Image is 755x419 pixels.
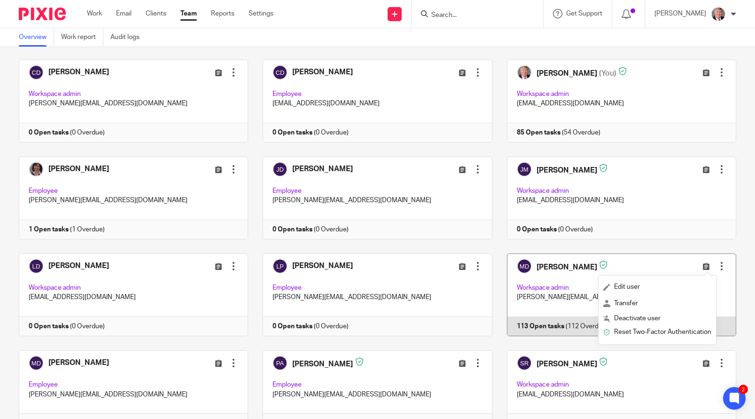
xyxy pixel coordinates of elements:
span: Transfer [614,300,638,307]
a: Edit user [603,280,711,294]
a: Work report [61,28,103,47]
span: Reset Two-Factor Authentication [614,329,711,335]
a: Audit logs [110,28,147,47]
a: Reset Two-Factor Authentication [603,325,711,340]
a: Transfer [603,297,711,311]
button: Deactivate user [603,313,711,325]
a: Work [87,9,102,18]
span: Get Support [566,10,602,17]
input: Search [430,11,515,20]
img: cd2011-crop.jpg [711,7,726,22]
p: [PERSON_NAME] [654,9,706,18]
a: Email [116,9,132,18]
img: Pixie [19,8,66,20]
a: Settings [249,9,273,18]
a: Team [180,9,197,18]
div: 2 [739,385,748,394]
a: Clients [146,9,166,18]
span: Edit user [614,284,640,290]
a: Reports [211,9,234,18]
span: Deactivate user [614,315,661,322]
a: Overview [19,28,54,47]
